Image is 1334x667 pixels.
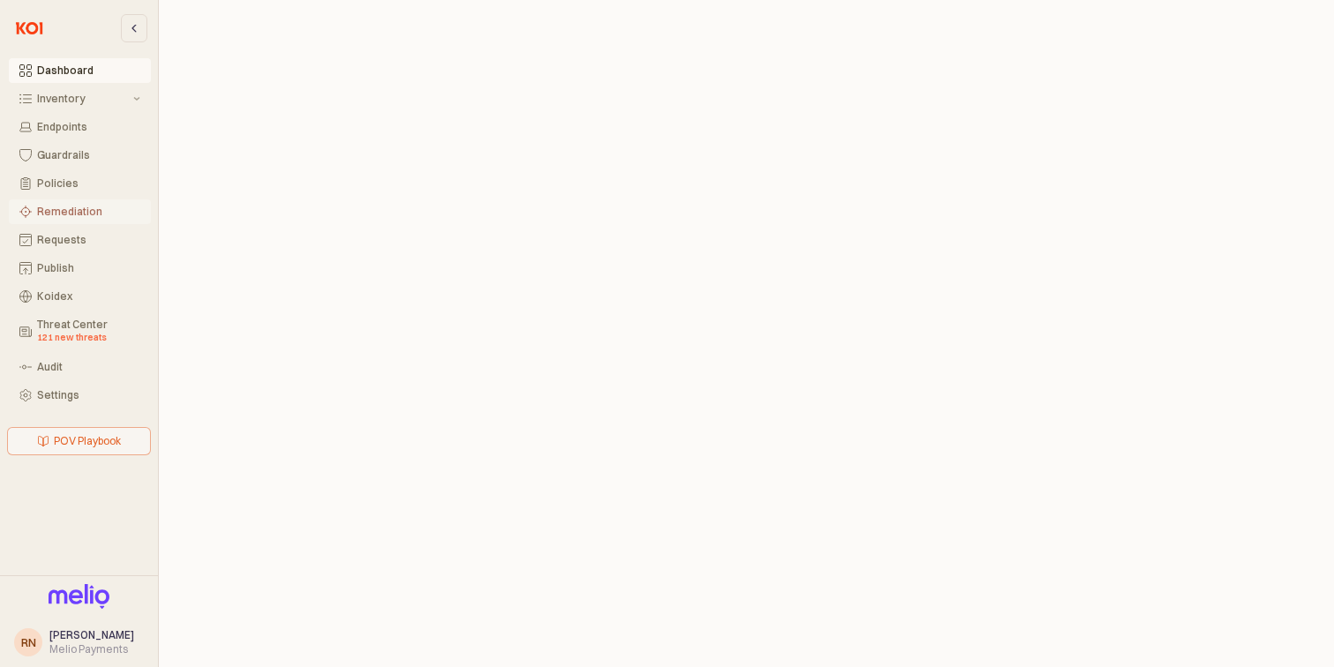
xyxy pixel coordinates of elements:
button: Dashboard [9,58,151,83]
div: Threat Center [37,319,140,345]
div: Koidex [37,290,140,303]
div: Requests [37,234,140,246]
button: Threat Center [9,312,151,351]
div: Melio Payments [49,642,134,656]
button: Policies [9,171,151,196]
button: Remediation [9,199,151,224]
div: Policies [37,177,140,190]
span: [PERSON_NAME] [49,628,134,641]
button: Inventory [9,86,151,111]
button: Requests [9,228,151,252]
div: Endpoints [37,121,140,133]
button: Audit [9,355,151,379]
div: Remediation [37,206,140,218]
div: Settings [37,389,140,401]
p: POV Playbook [54,434,121,448]
div: Audit [37,361,140,373]
button: Publish [9,256,151,281]
div: RN [21,633,36,651]
button: Settings [9,383,151,408]
div: Inventory [37,93,130,105]
div: Publish [37,262,140,274]
button: Koidex [9,284,151,309]
div: 121 new threats [37,331,140,345]
button: POV Playbook [7,427,151,455]
div: Guardrails [37,149,140,161]
button: RN [14,628,42,656]
div: Dashboard [37,64,140,77]
button: Endpoints [9,115,151,139]
button: Guardrails [9,143,151,168]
